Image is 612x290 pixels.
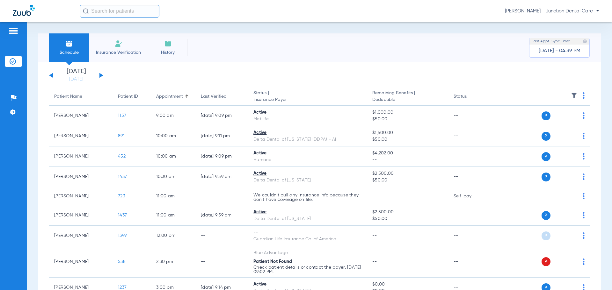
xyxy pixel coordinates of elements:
[151,167,196,187] td: 10:30 AM
[583,232,585,239] img: group-dot-blue.svg
[542,173,550,181] span: P
[151,246,196,278] td: 2:30 PM
[372,216,443,222] span: $50.00
[583,133,585,139] img: group-dot-blue.svg
[196,226,248,246] td: --
[253,193,362,202] p: We couldn’t pull any insurance info because they don’t have coverage on file.
[118,233,127,238] span: 1399
[448,106,492,126] td: --
[253,109,362,116] div: Active
[448,146,492,167] td: --
[253,170,362,177] div: Active
[196,187,248,205] td: --
[13,5,35,16] img: Zuub Logo
[542,152,550,161] span: P
[196,167,248,187] td: [DATE] 9:59 AM
[367,88,448,106] th: Remaining Benefits |
[372,233,377,238] span: --
[253,177,362,184] div: Delta Dental of [US_STATE]
[248,88,367,106] th: Status |
[253,216,362,222] div: Delta Dental of [US_STATE]
[583,92,585,99] img: group-dot-blue.svg
[448,88,492,106] th: Status
[583,193,585,199] img: group-dot-blue.svg
[253,136,362,143] div: Delta Dental of [US_STATE] (DDPA) - AI
[542,132,550,141] span: P
[156,93,191,100] div: Appointment
[164,40,172,47] img: History
[253,281,362,288] div: Active
[448,246,492,278] td: --
[372,96,443,103] span: Deductible
[372,194,377,198] span: --
[372,109,443,116] span: $1,000.00
[253,229,362,236] div: --
[156,93,183,100] div: Appointment
[583,173,585,180] img: group-dot-blue.svg
[253,265,362,274] p: Check patient details or contact the payer. [DATE] 09:02 PM.
[151,226,196,246] td: 12:00 PM
[49,205,113,226] td: [PERSON_NAME]
[118,213,127,217] span: 1437
[448,167,492,187] td: --
[201,93,243,100] div: Last Verified
[196,205,248,226] td: [DATE] 9:59 AM
[372,157,443,163] span: --
[583,153,585,159] img: group-dot-blue.svg
[118,259,126,264] span: 538
[372,259,377,264] span: --
[49,246,113,278] td: [PERSON_NAME]
[80,5,159,18] input: Search for patients
[448,187,492,205] td: Self-pay
[583,112,585,119] img: group-dot-blue.svg
[153,49,183,56] span: History
[151,187,196,205] td: 11:00 AM
[542,257,550,266] span: P
[448,226,492,246] td: --
[505,8,599,14] span: [PERSON_NAME] - Junction Dental Care
[49,167,113,187] td: [PERSON_NAME]
[253,96,362,103] span: Insurance Payer
[83,8,89,14] img: Search Icon
[542,231,550,240] span: P
[196,126,248,146] td: [DATE] 9:11 PM
[118,113,126,118] span: 1157
[583,39,587,44] img: last sync help info
[372,177,443,184] span: $50.00
[448,205,492,226] td: --
[54,49,84,56] span: Schedule
[115,40,122,47] img: Manual Insurance Verification
[583,212,585,218] img: group-dot-blue.svg
[49,106,113,126] td: [PERSON_NAME]
[54,93,108,100] div: Patient Name
[118,194,125,198] span: 723
[151,205,196,226] td: 11:00 AM
[448,126,492,146] td: --
[532,38,570,45] span: Last Appt. Sync Time:
[253,250,362,256] div: Blue Advantage
[118,93,138,100] div: Patient ID
[118,134,125,138] span: 891
[196,246,248,278] td: --
[57,76,95,82] a: [DATE]
[118,285,127,290] span: 1237
[542,211,550,220] span: P
[372,170,443,177] span: $2,500.00
[49,187,113,205] td: [PERSON_NAME]
[253,130,362,136] div: Active
[372,150,443,157] span: $4,202.00
[372,209,443,216] span: $2,500.00
[49,126,113,146] td: [PERSON_NAME]
[571,92,577,99] img: filter.svg
[196,106,248,126] td: [DATE] 9:09 PM
[8,27,18,35] img: hamburger-icon
[201,93,227,100] div: Last Verified
[151,146,196,167] td: 10:00 AM
[196,146,248,167] td: [DATE] 9:09 PM
[542,111,550,120] span: P
[151,126,196,146] td: 10:00 AM
[151,106,196,126] td: 9:00 AM
[253,236,362,243] div: Guardian Life Insurance Co. of America
[57,68,95,82] li: [DATE]
[118,154,126,159] span: 452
